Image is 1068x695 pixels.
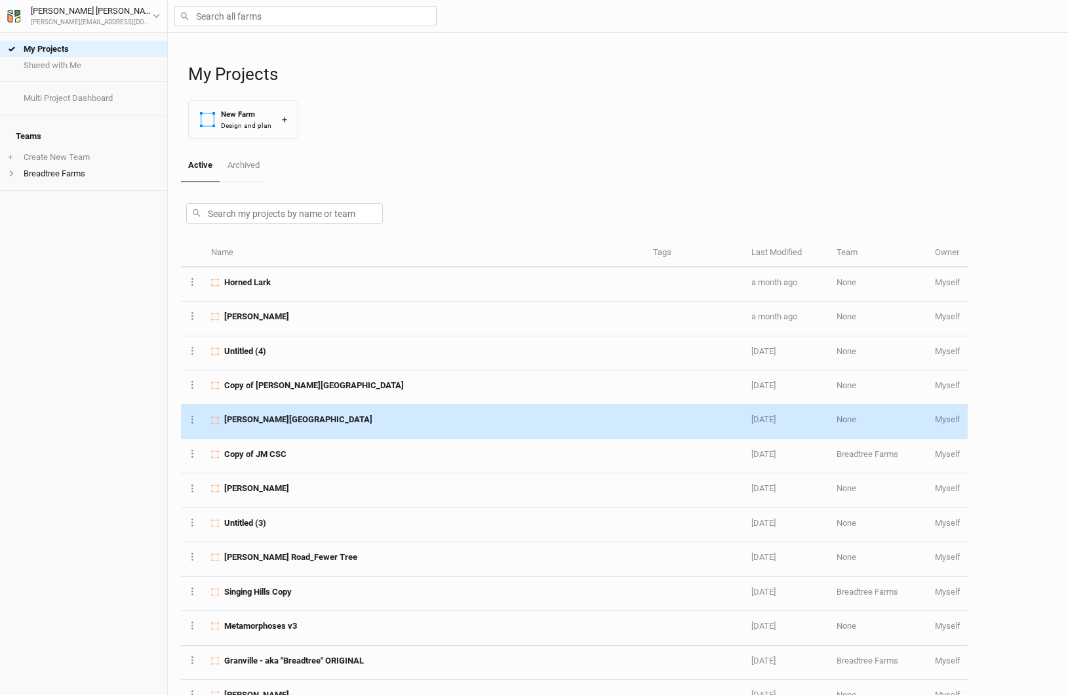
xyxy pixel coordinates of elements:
[751,346,776,356] span: Aug 2, 2025 6:53 PM
[220,149,266,181] a: Archived
[204,239,646,268] th: Name
[829,542,928,576] td: None
[8,152,12,163] span: +
[186,203,383,224] input: Search my projects by name or team
[751,483,776,493] span: Jul 30, 2025 3:12 PM
[31,5,153,18] div: [PERSON_NAME] [PERSON_NAME]
[174,6,437,26] input: Search all farms
[224,483,289,494] span: Granville Seaberry
[224,551,357,563] span: Warnick Road_Fewer Tree
[188,100,298,139] button: New FarmDesign and plan+
[935,311,960,321] span: russell@breadtreefarms.com
[829,370,928,405] td: None
[935,380,960,390] span: russell@breadtreefarms.com
[935,483,960,493] span: russell@breadtreefarms.com
[221,109,271,120] div: New Farm
[829,508,928,542] td: None
[224,311,289,323] span: Goosen-Regan
[744,239,829,268] th: Last Modified
[935,518,960,528] span: russell@breadtreefarms.com
[935,346,960,356] span: russell@breadtreefarms.com
[935,414,960,424] span: russell@breadtreefarms.com
[829,336,928,370] td: None
[224,277,271,288] span: Horned Lark
[829,439,928,473] td: Breadtree Farms
[221,121,271,130] div: Design and plan
[224,414,372,426] span: Warnick Road
[829,239,928,268] th: Team
[751,449,776,459] span: Jul 30, 2025 8:49 PM
[224,620,297,632] span: Metamorphoses v3
[829,646,928,680] td: Breadtree Farms
[224,380,404,391] span: Copy of Warnick Road
[935,277,960,287] span: russell@breadtreefarms.com
[224,655,364,667] span: Granville - aka "Breadtree" ORIGINAL
[751,380,776,390] span: Aug 1, 2025 9:32 AM
[829,577,928,611] td: Breadtree Farms
[282,113,287,127] div: +
[935,621,960,631] span: russell@breadtreefarms.com
[928,239,968,268] th: Owner
[8,123,159,149] h4: Teams
[751,587,776,597] span: Jul 15, 2025 10:37 AM
[751,621,776,631] span: May 22, 2025 9:17 PM
[935,449,960,459] span: russell@breadtreefarms.com
[751,518,776,528] span: Jul 30, 2025 10:21 AM
[935,587,960,597] span: russell@breadtreefarms.com
[935,656,960,665] span: russell@breadtreefarms.com
[829,611,928,645] td: None
[31,18,153,28] div: [PERSON_NAME][EMAIL_ADDRESS][DOMAIN_NAME]
[7,4,161,28] button: [PERSON_NAME] [PERSON_NAME][PERSON_NAME][EMAIL_ADDRESS][DOMAIN_NAME]
[829,405,928,439] td: None
[829,473,928,507] td: None
[829,268,928,302] td: None
[224,586,292,598] span: Singing Hills Copy
[751,311,797,321] span: Aug 25, 2025 3:40 PM
[188,64,1055,85] h1: My Projects
[751,414,776,424] span: Jul 30, 2025 11:33 PM
[181,149,220,182] a: Active
[224,517,266,529] span: Untitled (3)
[224,346,266,357] span: Untitled (4)
[751,277,797,287] span: Sep 5, 2025 3:10 PM
[751,656,776,665] span: May 12, 2025 4:54 PM
[224,448,287,460] span: Copy of JM CSC
[935,552,960,562] span: russell@breadtreefarms.com
[829,302,928,336] td: None
[751,552,776,562] span: Jul 18, 2025 6:09 AM
[646,239,744,268] th: Tags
